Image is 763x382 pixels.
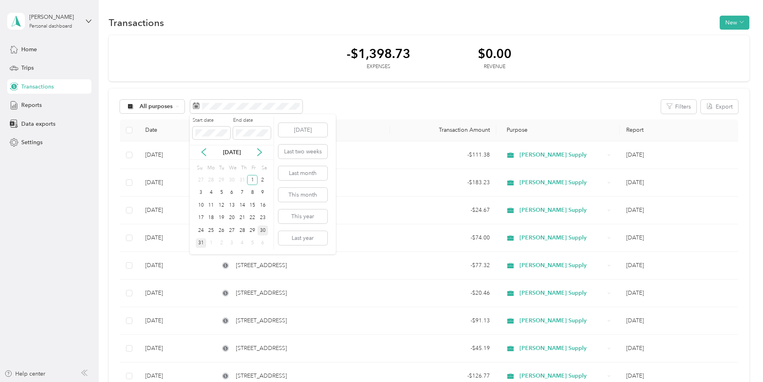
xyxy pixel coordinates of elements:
[206,213,217,223] div: 18
[4,370,45,378] button: Help center
[278,145,327,159] button: Last two weeks
[519,261,605,270] span: [PERSON_NAME] Supply
[236,289,287,298] span: [STREET_ADDRESS]
[396,372,490,380] div: - $126.77
[139,252,213,279] td: [DATE]
[196,213,206,223] div: 17
[390,119,496,141] th: Transaction Amount
[227,238,237,248] div: 3
[347,63,410,70] div: Expenses
[247,188,258,198] div: 8
[216,200,227,210] div: 12
[196,188,206,198] div: 3
[206,163,215,174] div: Mo
[260,163,268,174] div: Sa
[347,46,410,60] div: -$1,398.73
[237,200,248,210] div: 14
[236,372,287,380] span: [STREET_ADDRESS]
[206,200,217,210] div: 11
[250,163,258,174] div: Fr
[228,163,237,174] div: We
[396,206,490,215] div: - $24.67
[396,261,490,270] div: - $77.32
[278,231,327,245] button: Last year
[109,18,164,27] h1: Transactions
[503,127,528,133] span: Purpose
[237,238,248,248] div: 4
[620,169,738,197] td: Jul 2025
[247,213,258,223] div: 22
[519,316,605,325] span: [PERSON_NAME] Supply
[247,175,258,185] div: 1
[193,117,230,124] label: Start date
[620,119,738,141] th: Report
[139,224,213,252] td: [DATE]
[396,316,490,325] div: - $91.13
[247,200,258,210] div: 15
[396,151,490,159] div: - $111.38
[519,151,605,159] span: [PERSON_NAME] Supply
[227,175,237,185] div: 30
[519,344,605,353] span: [PERSON_NAME] Supply
[620,224,738,252] td: Jul 2025
[139,197,213,224] td: [DATE]
[278,188,327,202] button: This month
[620,307,738,335] td: Jun 2025
[519,178,605,187] span: [PERSON_NAME] Supply
[139,335,213,362] td: [DATE]
[216,238,227,248] div: 2
[216,188,227,198] div: 5
[196,238,206,248] div: 31
[236,344,287,353] span: [STREET_ADDRESS]
[236,316,287,325] span: [STREET_ADDRESS]
[396,178,490,187] div: - $183.23
[396,289,490,298] div: - $20.46
[620,252,738,279] td: Jun 2025
[216,213,227,223] div: 19
[237,225,248,235] div: 28
[701,100,738,114] button: Export
[233,117,271,124] label: End date
[196,225,206,235] div: 24
[258,188,268,198] div: 9
[519,289,605,298] span: [PERSON_NAME] Supply
[21,82,54,91] span: Transactions
[258,213,268,223] div: 23
[620,335,738,362] td: Jun 2025
[519,372,605,380] span: [PERSON_NAME] Supply
[258,175,268,185] div: 2
[21,138,43,147] span: Settings
[396,344,490,353] div: - $45.19
[478,46,511,60] div: $0.00
[239,163,247,174] div: Th
[206,175,217,185] div: 28
[519,233,605,242] span: [PERSON_NAME] Supply
[258,238,268,248] div: 6
[140,104,173,109] span: All purposes
[139,141,213,169] td: [DATE]
[258,225,268,235] div: 30
[237,213,248,223] div: 21
[227,213,237,223] div: 20
[278,209,327,223] button: This year
[247,238,258,248] div: 5
[620,197,738,224] td: Jul 2025
[519,206,605,215] span: [PERSON_NAME] Supply
[206,238,217,248] div: 1
[236,261,287,270] span: [STREET_ADDRESS]
[278,166,327,180] button: Last month
[227,188,237,198] div: 6
[237,188,248,198] div: 7
[29,13,79,21] div: [PERSON_NAME]
[227,225,237,235] div: 27
[718,337,763,382] iframe: Everlance-gr Chat Button Frame
[247,225,258,235] div: 29
[216,175,227,185] div: 29
[196,200,206,210] div: 10
[478,63,511,70] div: Revenue
[396,233,490,242] div: - $74.00
[29,24,72,29] div: Personal dashboard
[139,279,213,307] td: [DATE]
[217,163,225,174] div: Tu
